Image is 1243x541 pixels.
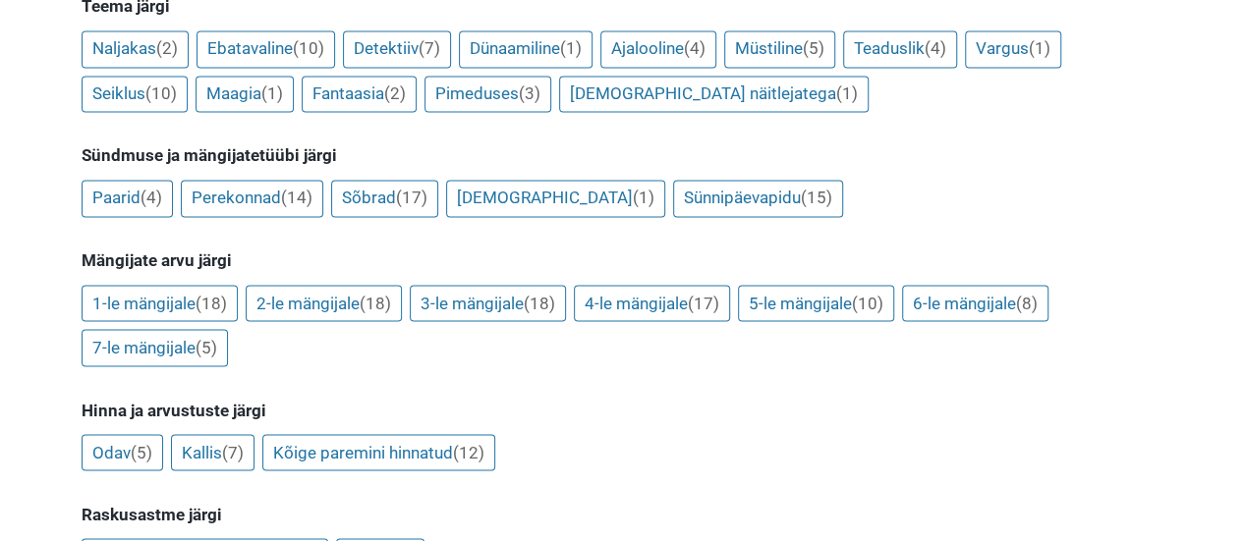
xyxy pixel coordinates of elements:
a: 6-le mängijale(8) [902,285,1048,322]
span: (4) [141,188,162,207]
span: (1) [560,38,582,58]
span: (8) [1016,293,1038,312]
span: (17) [688,293,719,312]
span: (4) [925,38,946,58]
h5: Raskusastme järgi [82,504,1162,523]
a: [DEMOGRAPHIC_DATA] näitlejatega(1) [559,76,869,113]
span: (18) [196,293,227,312]
span: (5) [196,337,217,356]
span: (10) [145,83,177,103]
span: (1) [1029,38,1050,58]
h5: Mängijate arvu järgi [82,250,1162,270]
span: (1) [633,188,654,207]
a: 3-le mängijale(18) [410,285,566,322]
h5: Hinna ja arvustuste järgi [82,400,1162,419]
a: Seiklus(10) [82,76,188,113]
span: (1) [261,83,283,103]
span: (12) [453,442,484,461]
a: Ebatavaline(10) [197,30,335,68]
span: (15) [801,188,832,207]
span: (10) [293,38,324,58]
h5: Sündmuse ja mängijatetüübi järgi [82,145,1162,165]
a: Kõige paremini hinnatud(12) [262,434,495,471]
a: 5-le mängijale(10) [738,285,894,322]
span: (14) [281,188,312,207]
a: Maagia(1) [196,76,294,113]
span: (7) [419,38,440,58]
a: Odav(5) [82,434,163,471]
span: (2) [384,83,406,103]
a: Detektiiv(7) [343,30,451,68]
span: (7) [222,442,244,461]
span: (10) [852,293,883,312]
a: 2-le mängijale(18) [246,285,402,322]
span: (18) [524,293,555,312]
a: Paarid(4) [82,180,173,217]
span: (1) [836,83,858,103]
a: 7-le mängijale(5) [82,329,228,366]
a: Sünnipäevapidu(15) [673,180,843,217]
a: Perekonnad(14) [181,180,323,217]
span: (4) [684,38,706,58]
span: (18) [360,293,391,312]
a: 1-le mängijale(18) [82,285,238,322]
span: (5) [803,38,824,58]
span: (2) [156,38,178,58]
span: (3) [519,83,540,103]
a: Dünaamiline(1) [459,30,593,68]
a: Ajalooline(4) [600,30,716,68]
a: Fantaasia(2) [302,76,417,113]
a: [DEMOGRAPHIC_DATA](1) [446,180,665,217]
a: Sõbrad(17) [331,180,438,217]
a: Pimeduses(3) [424,76,551,113]
span: (17) [396,188,427,207]
a: Vargus(1) [965,30,1061,68]
a: Naljakas(2) [82,30,189,68]
a: Teaduslik(4) [843,30,957,68]
span: (5) [131,442,152,461]
a: Müstiline(5) [724,30,835,68]
a: Kallis(7) [171,434,254,471]
a: 4-le mängijale(17) [574,285,730,322]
